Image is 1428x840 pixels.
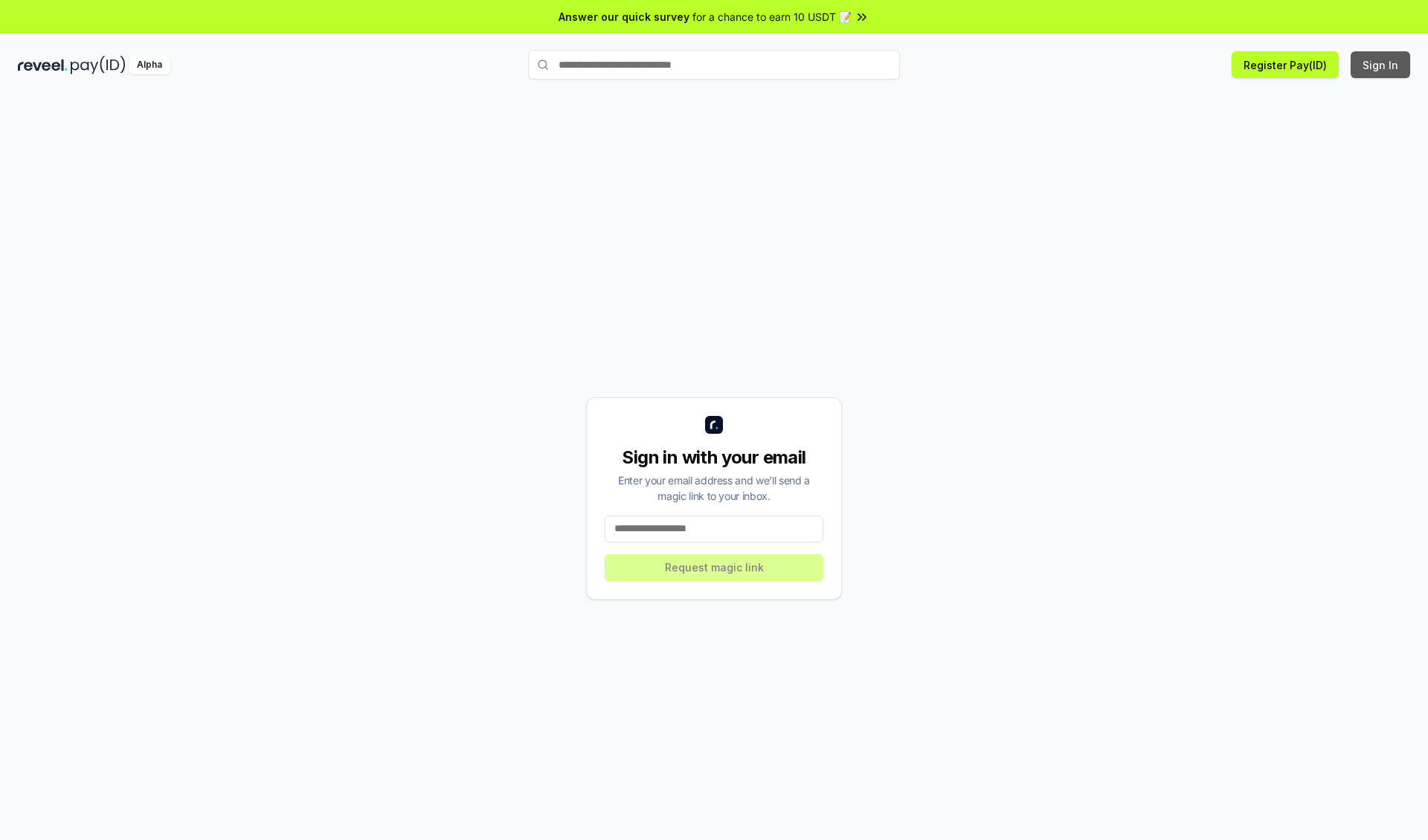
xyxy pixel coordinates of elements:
[129,56,170,74] div: Alpha
[18,56,68,74] img: reveel_dark
[559,9,689,25] span: Answer our quick survey
[605,472,823,504] div: Enter your email address and we’ll send a magic link to your inbox.
[71,56,126,74] img: pay_id
[1351,51,1410,78] button: Sign In
[692,9,852,25] span: for a chance to earn 10 USDT 📝
[605,446,823,469] div: Sign in with your email
[1232,51,1339,78] button: Register Pay(ID)
[705,416,723,434] img: logo_small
